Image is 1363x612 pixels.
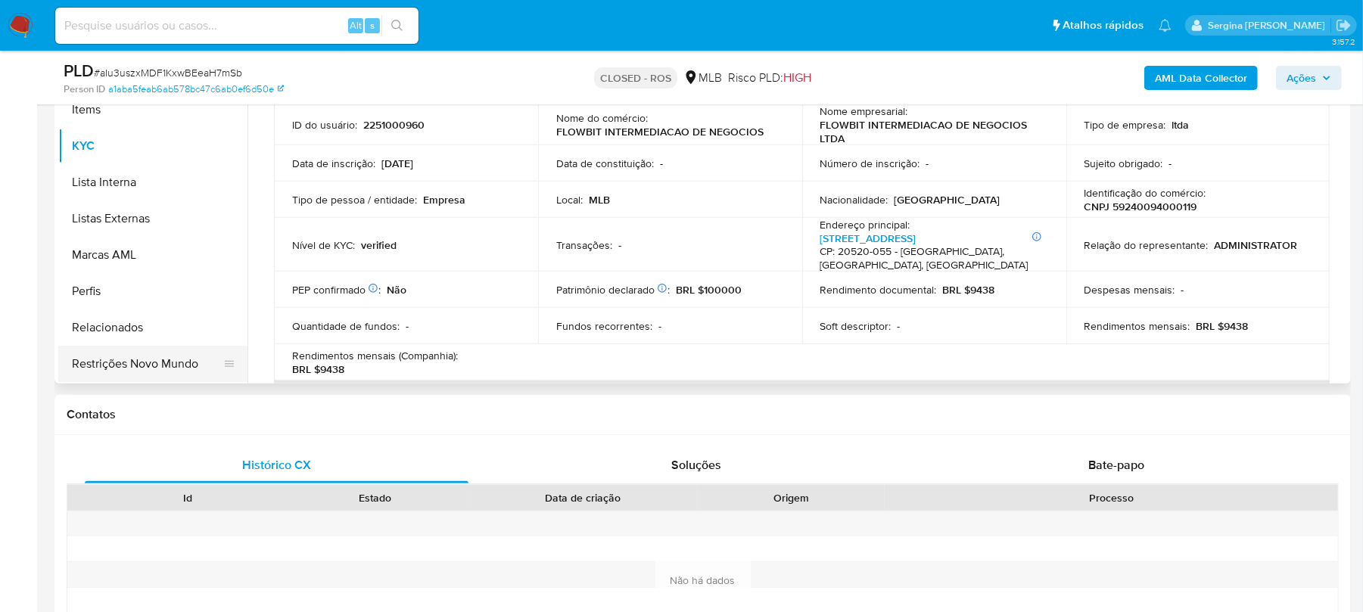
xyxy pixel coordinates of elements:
p: Soft descriptor : [820,319,892,333]
p: Identificação do comércio : [1084,186,1206,200]
a: a1aba5feab6ab578bc47c6ab0ef6d50e [108,82,284,96]
p: Empresa [423,193,465,207]
p: Endereço principal : [820,218,910,231]
button: search-icon [381,15,412,36]
div: Origem [708,490,875,505]
p: [DATE] [381,157,413,170]
p: PEP confirmado : [292,283,381,297]
p: ID do usuário : [292,118,357,132]
span: Soluções [671,456,721,474]
span: Alt [350,18,362,33]
button: Marcas AML [58,237,247,273]
p: FLOWBIT INTERMEDIACAO DE NEGOCIOS LTDA [820,118,1042,145]
p: Data de constituição : [556,157,654,170]
a: Sair [1336,17,1352,33]
button: Restrições Novo Mundo [58,346,235,382]
p: - [1169,157,1172,170]
p: - [406,319,409,333]
a: Notificações [1159,19,1172,32]
p: 2251000960 [363,118,425,132]
a: [STREET_ADDRESS] [820,231,916,246]
th: Detalhes de contato [274,381,1330,417]
div: MLB [683,70,722,86]
div: Id [104,490,271,505]
p: Patrimônio declarado : [556,283,670,297]
p: Rendimento documental : [820,283,937,297]
button: Relacionados [58,309,247,346]
p: BRL $9438 [292,362,344,376]
b: Person ID [64,82,105,96]
h4: CP: 20520-055 - [GEOGRAPHIC_DATA], [GEOGRAPHIC_DATA], [GEOGRAPHIC_DATA] [820,245,1042,272]
p: - [658,319,661,333]
p: ADMINISTRATOR [1215,238,1298,252]
p: - [660,157,663,170]
p: Sujeito obrigado : [1084,157,1163,170]
p: CNPJ 59240094000119 [1084,200,1197,213]
p: - [1181,283,1184,297]
p: Rendimentos mensais (Companhia) : [292,349,458,362]
span: Atalhos rápidos [1063,17,1144,33]
input: Pesquise usuários ou casos... [55,16,419,36]
span: Histórico CX [242,456,311,474]
p: Tipo de empresa : [1084,118,1166,132]
p: BRL $100000 [676,283,742,297]
p: - [618,238,621,252]
p: Nível de KYC : [292,238,355,252]
b: AML Data Collector [1155,66,1247,90]
span: s [370,18,375,33]
div: Data de criação [479,490,686,505]
p: Despesas mensais : [1084,283,1175,297]
b: PLD [64,58,94,82]
div: Processo [895,490,1327,505]
button: Lista Interna [58,164,247,200]
div: Estado [292,490,459,505]
h1: Contatos [67,407,1339,422]
span: Ações [1287,66,1316,90]
p: Quantidade de fundos : [292,319,400,333]
p: BRL $9438 [1197,319,1249,333]
span: Risco PLD: [728,70,811,86]
span: # aIu3uszxMDF1KxwBEeaH7mSb [94,65,242,80]
p: Nome empresarial : [820,104,908,118]
span: HIGH [783,69,811,86]
p: ltda [1172,118,1190,132]
p: Tipo de pessoa / entidade : [292,193,417,207]
button: Listas Externas [58,200,247,237]
p: MLB [589,193,610,207]
span: 3.157.2 [1332,36,1355,48]
p: Nome do comércio : [556,111,648,125]
button: KYC [58,128,247,164]
p: Número de inscrição : [820,157,920,170]
p: BRL $9438 [943,283,995,297]
p: Relação do representante : [1084,238,1209,252]
button: Perfis [58,273,247,309]
p: Local : [556,193,583,207]
button: AML Data Collector [1144,66,1258,90]
p: Fundos recorrentes : [556,319,652,333]
p: Transações : [556,238,612,252]
span: Bate-papo [1088,456,1144,474]
button: Ações [1276,66,1342,90]
p: verified [361,238,397,252]
p: Rendimentos mensais : [1084,319,1190,333]
p: CLOSED - ROS [594,67,677,89]
p: FLOWBIT INTERMEDIACAO DE NEGOCIOS [556,125,764,138]
p: Nacionalidade : [820,193,888,207]
p: - [898,319,901,333]
p: Data de inscrição : [292,157,375,170]
p: Não [387,283,406,297]
p: - [926,157,929,170]
p: [GEOGRAPHIC_DATA] [895,193,1000,207]
button: Items [58,92,247,128]
p: sergina.neta@mercadolivre.com [1208,18,1330,33]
